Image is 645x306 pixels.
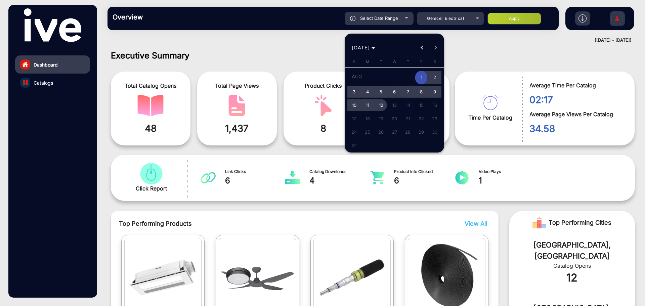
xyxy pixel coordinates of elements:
button: August 3, 2025 [347,85,361,98]
span: 22 [415,113,427,125]
span: W [393,59,396,64]
button: August 2, 2025 [428,70,441,85]
span: 29 [415,126,427,138]
button: August 13, 2025 [388,98,401,112]
span: 17 [348,113,360,125]
button: August 5, 2025 [374,85,388,98]
button: August 14, 2025 [401,98,415,112]
span: 23 [429,113,441,125]
span: 30 [429,126,441,138]
button: August 8, 2025 [415,85,428,98]
button: August 28, 2025 [401,125,415,139]
span: 7 [402,86,414,98]
button: August 15, 2025 [415,98,428,112]
span: 11 [361,99,374,111]
button: August 21, 2025 [401,112,415,125]
span: 24 [348,126,360,138]
span: 31 [348,139,360,151]
span: S [353,59,355,64]
span: 28 [402,126,414,138]
button: August 31, 2025 [347,139,361,152]
span: 2 [429,71,441,85]
button: August 11, 2025 [361,98,374,112]
button: August 10, 2025 [347,98,361,112]
button: Choose month and year [349,42,378,54]
button: August 9, 2025 [428,85,441,98]
button: Previous month [416,41,429,54]
span: 20 [388,113,400,125]
button: August 24, 2025 [347,125,361,139]
span: 25 [361,126,374,138]
span: 13 [388,99,400,111]
button: August 17, 2025 [347,112,361,125]
button: August 18, 2025 [361,112,374,125]
span: 9 [429,86,441,98]
span: 3 [348,86,360,98]
button: August 4, 2025 [361,85,374,98]
span: 18 [361,113,374,125]
span: 14 [402,99,414,111]
span: F [420,59,423,64]
span: 15 [415,99,427,111]
button: August 25, 2025 [361,125,374,139]
button: August 22, 2025 [415,112,428,125]
span: 10 [348,99,360,111]
button: August 6, 2025 [388,85,401,98]
span: 4 [361,86,374,98]
button: August 29, 2025 [415,125,428,139]
span: S [434,59,436,64]
button: August 30, 2025 [428,125,441,139]
span: 21 [402,113,414,125]
td: AUG [347,70,415,85]
button: August 12, 2025 [374,98,388,112]
span: 8 [415,86,427,98]
span: T [380,59,382,64]
span: 1 [415,71,427,85]
button: August 20, 2025 [388,112,401,125]
span: 12 [375,99,387,111]
button: August 26, 2025 [374,125,388,139]
button: August 19, 2025 [374,112,388,125]
button: August 27, 2025 [388,125,401,139]
span: 27 [388,126,400,138]
span: 5 [375,86,387,98]
span: T [407,59,409,64]
span: 16 [429,99,441,111]
span: M [366,59,369,64]
button: August 1, 2025 [415,70,428,85]
span: 19 [375,113,387,125]
span: 26 [375,126,387,138]
span: 6 [388,86,400,98]
button: August 7, 2025 [401,85,415,98]
button: August 16, 2025 [428,98,441,112]
button: August 23, 2025 [428,112,441,125]
span: [DATE] [352,45,370,50]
